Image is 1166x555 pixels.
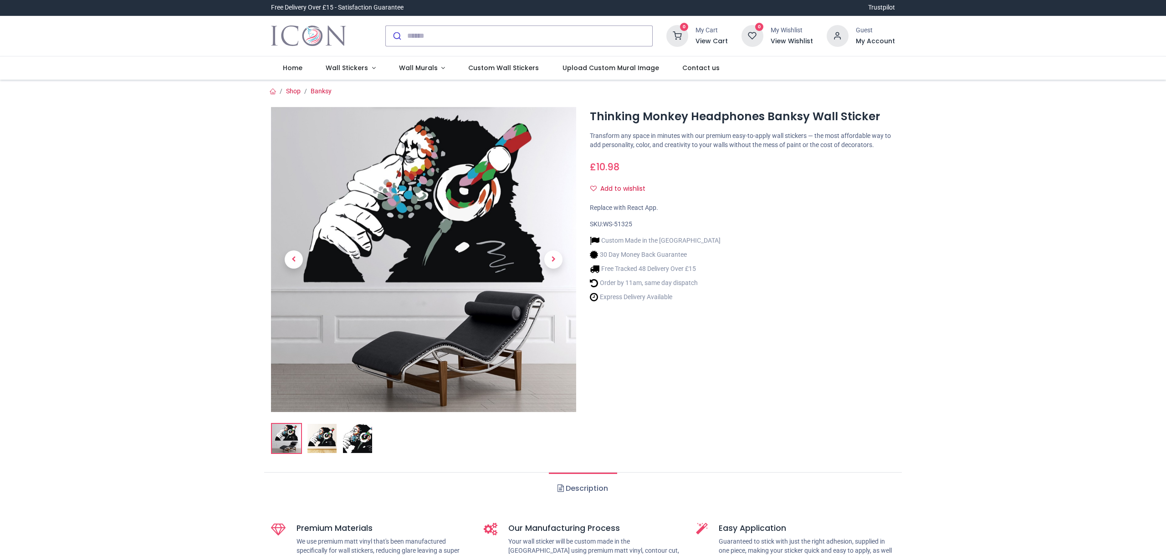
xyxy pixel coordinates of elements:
h1: Thinking Monkey Headphones Banksy Wall Sticker [590,109,895,124]
a: My Account [856,37,895,46]
i: Add to wishlist [590,185,597,192]
img: Thinking Monkey Headphones Banksy Wall Sticker [272,424,301,453]
button: Submit [386,26,407,46]
a: Logo of Icon Wall Stickers [271,23,346,49]
div: Free Delivery Over £15 - Satisfaction Guarantee [271,3,404,12]
li: 30 Day Money Back Guarantee [590,250,721,260]
img: Icon Wall Stickers [271,23,346,49]
span: Upload Custom Mural Image [563,63,659,72]
div: Replace with React App. [590,204,895,213]
div: SKU: [590,220,895,229]
a: Previous [271,153,317,366]
span: £ [590,160,619,173]
sup: 0 [755,23,764,31]
button: Add to wishlistAdd to wishlist [590,181,653,197]
img: Thinking Monkey Headphones Banksy Wall Sticker [271,107,576,412]
a: 0 [742,31,763,39]
li: Custom Made in the [GEOGRAPHIC_DATA] [590,236,721,245]
span: Next [544,250,563,269]
a: View Cart [696,37,728,46]
a: Trustpilot [868,3,895,12]
h5: Our Manufacturing Process [508,523,683,534]
div: My Wishlist [771,26,813,35]
img: WS-51325-03 [343,424,372,453]
span: 10.98 [596,160,619,173]
span: Contact us [682,63,720,72]
li: Free Tracked 48 Delivery Over £15 [590,264,721,274]
img: WS-51325-02 [307,424,337,453]
sup: 0 [680,23,689,31]
span: Custom Wall Stickers [468,63,539,72]
div: Guest [856,26,895,35]
li: Express Delivery Available [590,292,721,302]
a: Wall Murals [387,56,457,80]
li: Order by 11am, same day dispatch [590,278,721,288]
span: Previous [285,250,303,269]
a: View Wishlist [771,37,813,46]
span: Home [283,63,302,72]
a: Shop [286,87,301,95]
a: Description [549,473,617,504]
span: WS-51325 [603,220,632,228]
span: Wall Stickers [326,63,368,72]
p: Transform any space in minutes with our premium easy-to-apply wall stickers — the most affordable... [590,132,895,149]
a: Wall Stickers [314,56,387,80]
a: 0 [666,31,688,39]
span: Wall Murals [399,63,438,72]
a: Banksy [311,87,332,95]
h5: Easy Application [719,523,895,534]
a: Next [531,153,576,366]
h5: Premium Materials [297,523,470,534]
div: My Cart [696,26,728,35]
